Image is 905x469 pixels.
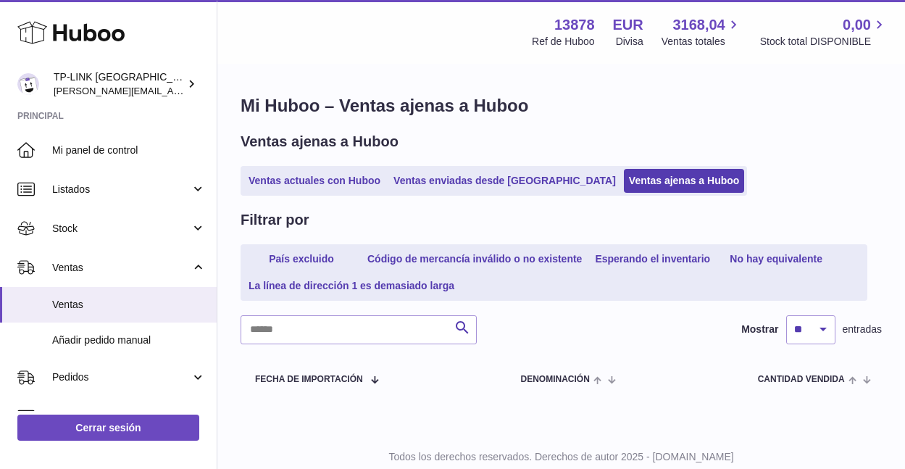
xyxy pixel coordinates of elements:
[52,410,206,423] span: Uso
[758,375,845,384] span: Cantidad vendida
[229,450,893,464] p: Todos los derechos reservados. Derechos de autor 2025 - [DOMAIN_NAME]
[554,15,595,35] strong: 13878
[624,169,745,193] a: Ventas ajenas a Huboo
[54,85,291,96] span: [PERSON_NAME][EMAIL_ADDRESS][DOMAIN_NAME]
[241,210,309,230] h2: Filtrar por
[718,247,834,271] a: No hay equivalente
[741,323,778,336] label: Mostrar
[843,323,882,336] span: entradas
[662,35,742,49] span: Ventas totales
[243,247,359,271] a: País excluido
[52,144,206,157] span: Mi panel de control
[17,415,199,441] a: Cerrar sesión
[388,169,621,193] a: Ventas enviadas desde [GEOGRAPHIC_DATA]
[843,15,871,35] span: 0,00
[52,333,206,347] span: Añadir pedido manual
[241,94,882,117] h1: Mi Huboo – Ventas ajenas a Huboo
[241,132,399,152] h2: Ventas ajenas a Huboo
[760,15,888,49] a: 0,00 Stock total DISPONIBLE
[362,247,587,271] a: Código de mercancía inválido o no existente
[54,70,184,98] div: TP-LINK [GEOGRAPHIC_DATA], SOCIEDAD LIMITADA
[52,261,191,275] span: Ventas
[532,35,594,49] div: Ref de Huboo
[52,370,191,384] span: Pedidos
[52,183,191,196] span: Listados
[17,73,39,95] img: celia.yan@tp-link.com
[243,274,459,298] a: La línea de dirección 1 es demasiado larga
[255,375,363,384] span: Fecha de importación
[613,15,643,35] strong: EUR
[520,375,589,384] span: Denominación
[52,222,191,236] span: Stock
[616,35,643,49] div: Divisa
[590,247,715,271] a: Esperando el inventario
[672,15,725,35] span: 3168,04
[52,298,206,312] span: Ventas
[760,35,888,49] span: Stock total DISPONIBLE
[243,169,385,193] a: Ventas actuales con Huboo
[662,15,742,49] a: 3168,04 Ventas totales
